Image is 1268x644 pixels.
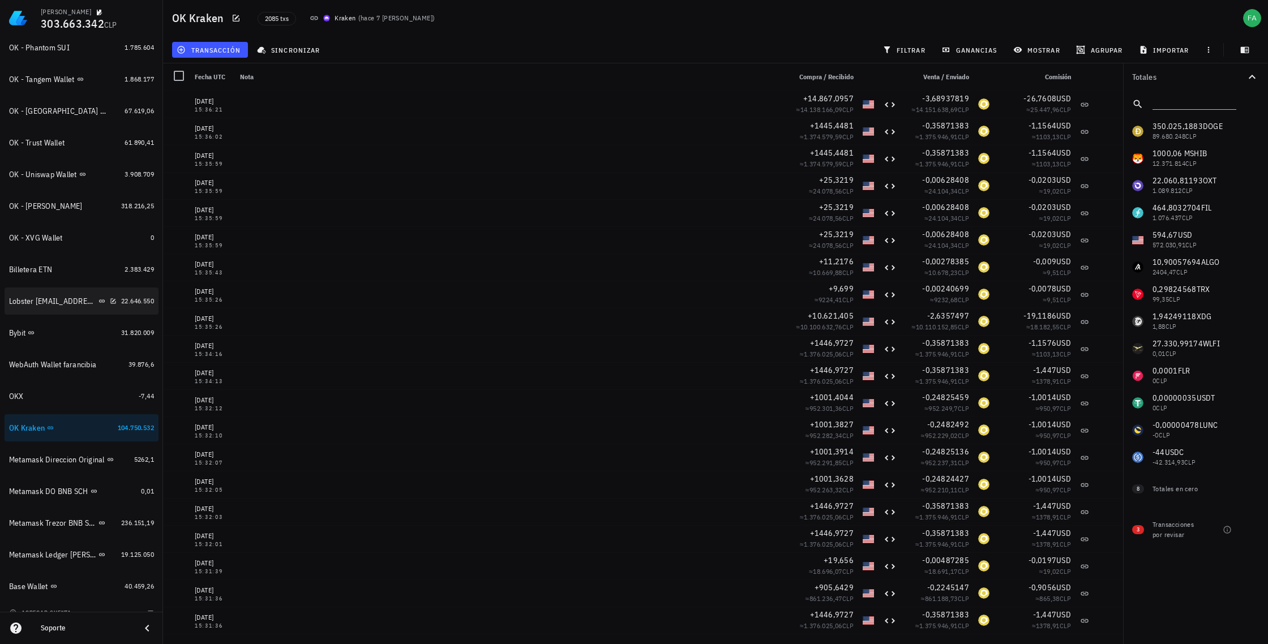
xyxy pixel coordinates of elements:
span: +1001,3827 [810,419,854,430]
div: Fecha UTC [190,63,235,91]
span: USD [1056,175,1071,185]
div: PAXG-icon [978,98,989,110]
span: 10.110.152,85 [916,323,958,331]
span: ≈ [800,160,854,168]
span: -2,6357497 [927,311,970,321]
span: +1446,9727 [810,338,854,348]
span: CLP [1060,268,1071,277]
span: -1,1564 [1029,148,1057,158]
div: PAXG-icon [978,289,989,300]
span: +14.867,0957 [803,93,854,104]
span: 950,97 [1039,486,1059,494]
span: 950,97 [1039,458,1059,467]
span: 1378,91 [1036,513,1060,521]
span: 9232,68 [934,295,958,304]
span: -1,0014 [1029,474,1057,484]
span: 952.291,85 [809,458,842,467]
img: krakenfx [323,15,330,22]
span: +25,3219 [819,229,854,239]
div: WebAuth Wallet farancibia [9,360,96,370]
span: -0,00240699 [922,284,969,294]
span: 5262,1 [134,455,154,463]
div: [DATE] [195,286,231,297]
div: [DATE] [195,96,231,107]
span: CLP [1060,160,1071,168]
div: Metamask Ledger [PERSON_NAME] Ethereum, Electroneum y Pulse [9,550,96,560]
span: 861.236,47 [809,594,842,603]
span: ≈ [1026,105,1071,114]
span: +1001,3628 [810,474,854,484]
span: 1.785.604 [125,43,154,51]
span: ≈ [1039,241,1071,250]
span: +1446,9727 [810,528,854,538]
span: 1.375.946,91 [919,621,958,630]
span: -0,35871383 [922,609,969,620]
span: +1446,9727 [810,609,854,620]
div: USD-icon [863,207,874,218]
a: OK - Phantom SUI 1.785.604 [5,34,158,61]
span: 0,01 [141,487,154,495]
span: transacción [179,45,241,54]
span: ≈ [1032,160,1071,168]
span: 1.375.946,91 [919,377,958,385]
div: 15:35:43 [195,270,231,276]
span: ≈ [1043,295,1071,304]
a: OKX -7,44 [5,383,158,410]
span: 952.237,31 [925,458,958,467]
button: transacción [172,42,248,58]
span: 1103,13 [1036,350,1060,358]
span: Nota [240,72,254,81]
a: Lobster [EMAIL_ADDRESS][DOMAIN_NAME] 22.646.550 [5,287,158,315]
div: 15:35:59 [195,216,231,221]
span: 2.383.429 [125,265,154,273]
div: PAXG-icon [978,261,989,273]
a: OK Kraken 104.750.532 [5,414,158,441]
div: 15:36:21 [195,107,231,113]
span: -26,7608 [1023,93,1056,104]
span: 952.301,36 [809,404,842,413]
div: OK - XVG Wallet [9,233,63,243]
span: -0,35871383 [922,528,969,538]
span: 10.678,23 [928,268,958,277]
button: filtrar [878,42,932,58]
div: PAXG-icon [978,207,989,218]
a: Metamask Trezor BNB SCH 236.151,19 [5,509,158,536]
span: -1,447 [1033,365,1057,375]
div: PAXG-icon [978,234,989,246]
span: 18.691,17 [928,567,958,576]
span: 10.100.632,76 [800,323,842,331]
span: 318.216,25 [121,201,154,210]
span: CLP [842,214,854,222]
span: 19.125.050 [121,550,154,559]
span: -1,0014 [1029,446,1057,457]
div: OK Kraken [9,423,45,433]
span: -0,00278385 [922,256,969,267]
span: 24.104,34 [928,241,958,250]
span: CLP [1060,187,1071,195]
span: +1446,9727 [810,365,854,375]
span: +19,656 [824,555,854,565]
span: CLP [958,214,969,222]
span: importar [1141,45,1189,54]
span: +1445,4481 [810,148,854,158]
h1: OK Kraken [172,9,228,27]
span: hace 7 [PERSON_NAME] [361,14,432,22]
span: -0,24825459 [922,392,969,402]
span: Comisión [1045,72,1071,81]
span: -0,0203 [1029,229,1057,239]
span: -0,00628408 [922,175,969,185]
span: CLP [958,268,969,277]
span: -0,35871383 [922,148,969,158]
span: ≈ [809,241,854,250]
span: 1.376.025,06 [804,377,842,385]
span: CLP [1060,214,1071,222]
span: CLP [842,187,854,195]
span: +1001,4044 [810,392,854,402]
span: ≈ [796,105,854,114]
span: ≈ [915,132,969,141]
span: 104.750.532 [118,423,154,432]
a: OK - Uniswap Wallet 3.908.709 [5,161,158,188]
a: OK - Trust Wallet 61.890,41 [5,129,158,156]
span: 1.376.025,06 [804,513,842,521]
div: USD-icon [863,234,874,246]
